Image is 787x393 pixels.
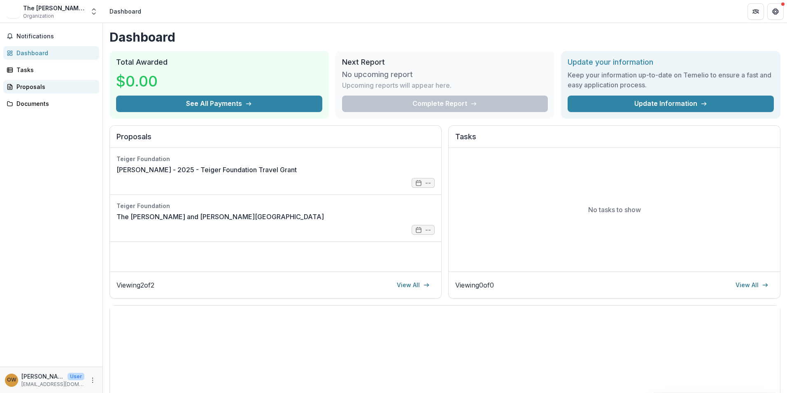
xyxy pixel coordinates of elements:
[16,49,93,57] div: Dashboard
[3,30,99,43] button: Notifications
[116,132,435,148] h2: Proposals
[16,65,93,74] div: Tasks
[455,280,494,290] p: Viewing 0 of 0
[23,12,54,20] span: Organization
[3,80,99,94] a: Proposals
[23,4,85,12] div: The [PERSON_NAME] and [PERSON_NAME][GEOGRAPHIC_DATA]
[568,58,774,67] h2: Update your information
[392,278,435,292] a: View All
[3,97,99,110] a: Documents
[116,58,322,67] h2: Total Awarded
[731,278,773,292] a: View All
[106,5,144,17] nav: breadcrumb
[116,280,154,290] p: Viewing 2 of 2
[16,33,96,40] span: Notifications
[568,70,774,90] h3: Keep your information up-to-date on Temelio to ensure a fast and easy application process.
[109,30,780,44] h1: Dashboard
[88,375,98,385] button: More
[342,58,548,67] h2: Next Report
[21,372,64,381] p: [PERSON_NAME]
[767,3,784,20] button: Get Help
[109,7,141,16] div: Dashboard
[116,96,322,112] button: See All Payments
[588,205,641,215] p: No tasks to show
[88,3,100,20] button: Open entity switcher
[568,96,774,112] a: Update Information
[16,82,93,91] div: Proposals
[116,70,178,92] h3: $0.00
[16,99,93,108] div: Documents
[7,5,20,18] img: The John and Mable Ringling Museum of Art
[116,165,297,175] a: [PERSON_NAME] - 2025 - Teiger Foundation Travel Grant
[3,63,99,77] a: Tasks
[7,377,16,383] div: Ola Wlusek
[21,381,84,388] p: [EMAIL_ADDRESS][DOMAIN_NAME]
[68,373,84,380] p: User
[116,212,324,222] a: The [PERSON_NAME] and [PERSON_NAME][GEOGRAPHIC_DATA]
[747,3,764,20] button: Partners
[455,132,773,148] h2: Tasks
[3,46,99,60] a: Dashboard
[342,80,452,90] p: Upcoming reports will appear here.
[342,70,413,79] h3: No upcoming report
